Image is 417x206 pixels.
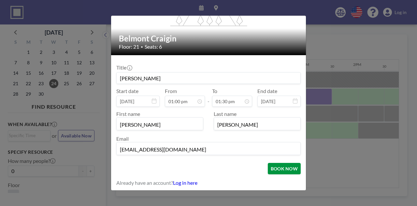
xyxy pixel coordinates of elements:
label: To [212,88,217,94]
input: Last name [214,119,300,130]
span: Floor: 21 [119,43,139,50]
label: First name [116,111,140,117]
input: First name [117,119,203,130]
label: From [165,88,177,94]
label: Last name [214,111,237,117]
input: Email [117,144,300,155]
h2: Belmont Craigin [119,34,299,43]
label: Start date [116,88,138,94]
span: • [141,44,143,49]
label: Title [116,64,132,71]
span: Seats: 6 [145,43,162,50]
input: Guest reservation [117,72,300,84]
a: Log in here [173,180,197,186]
label: End date [257,88,277,94]
label: Email [116,135,129,142]
span: Already have an account? [116,180,173,186]
button: BOOK NOW [268,163,301,174]
span: - [208,90,209,104]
